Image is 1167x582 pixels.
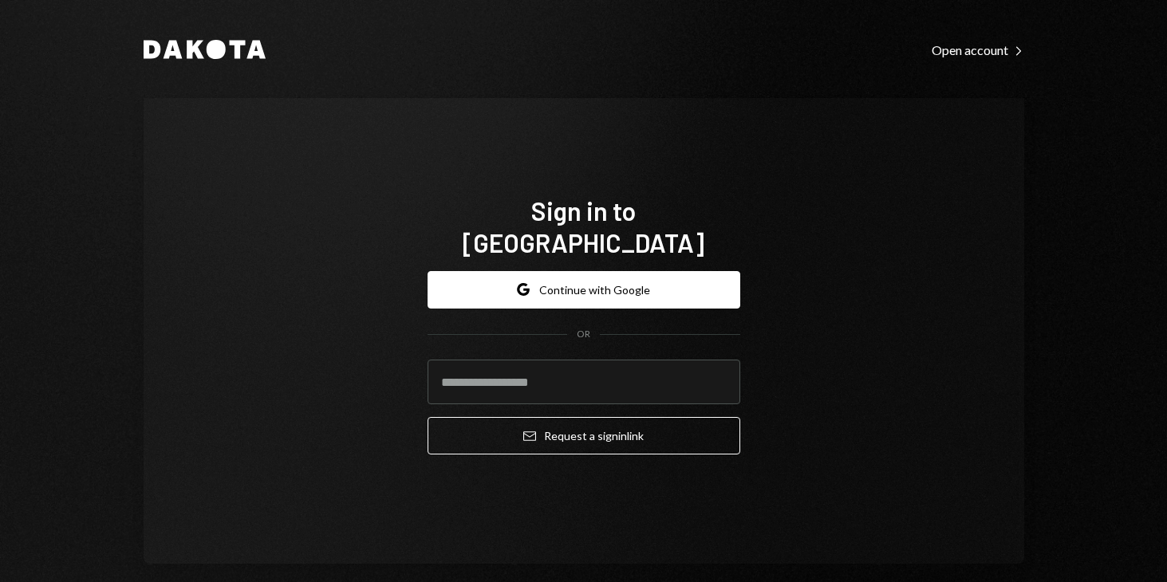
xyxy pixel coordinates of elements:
[577,328,590,341] div: OR
[428,417,740,454] button: Request a signinlink
[428,195,740,258] h1: Sign in to [GEOGRAPHIC_DATA]
[932,42,1024,58] div: Open account
[428,271,740,309] button: Continue with Google
[932,41,1024,58] a: Open account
